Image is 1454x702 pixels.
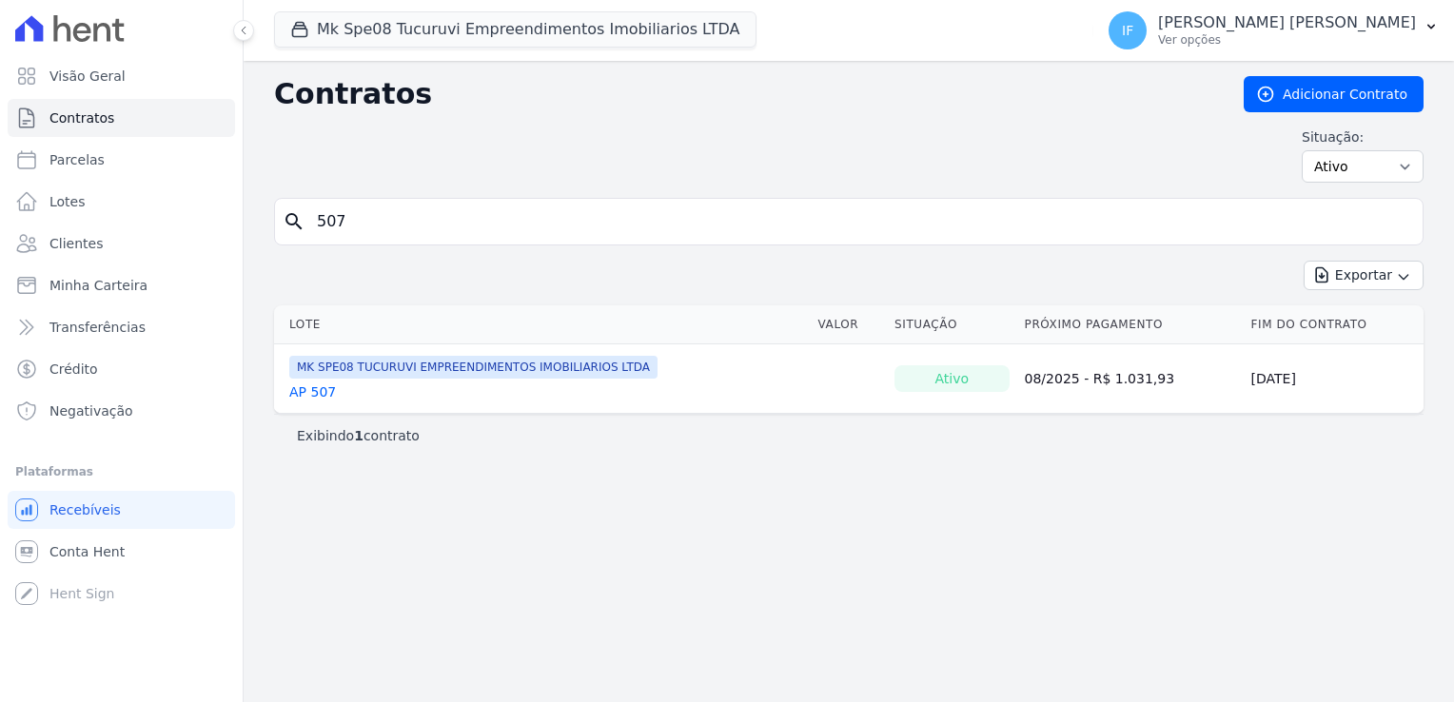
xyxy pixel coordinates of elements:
[49,276,147,295] span: Minha Carteira
[8,533,235,571] a: Conta Hent
[1158,13,1416,32] p: [PERSON_NAME] [PERSON_NAME]
[1244,305,1424,344] th: Fim do Contrato
[8,491,235,529] a: Recebíveis
[8,392,235,430] a: Negativação
[297,426,420,445] p: Exibindo contrato
[1244,344,1424,414] td: [DATE]
[1158,32,1416,48] p: Ver opções
[8,350,235,388] a: Crédito
[8,183,235,221] a: Lotes
[1025,371,1175,386] a: 08/2025 - R$ 1.031,93
[15,460,227,483] div: Plataformas
[49,542,125,561] span: Conta Hent
[8,141,235,179] a: Parcelas
[283,210,305,233] i: search
[1304,261,1424,290] button: Exportar
[894,365,1010,392] div: Ativo
[811,305,887,344] th: Valor
[289,382,336,401] a: AP 507
[8,99,235,137] a: Contratos
[305,203,1415,241] input: Buscar por nome do lote
[49,192,86,211] span: Lotes
[49,360,98,379] span: Crédito
[49,108,114,127] span: Contratos
[354,428,363,443] b: 1
[49,234,103,253] span: Clientes
[49,401,133,420] span: Negativação
[1302,127,1424,146] label: Situação:
[8,224,235,263] a: Clientes
[887,305,1017,344] th: Situação
[49,150,105,169] span: Parcelas
[49,67,126,86] span: Visão Geral
[289,356,658,379] span: MK SPE08 TUCURUVI EMPREENDIMENTOS IMOBILIARIOS LTDA
[274,11,756,48] button: Mk Spe08 Tucuruvi Empreendimentos Imobiliarios LTDA
[8,57,235,95] a: Visão Geral
[49,318,146,337] span: Transferências
[274,77,1213,111] h2: Contratos
[1017,305,1244,344] th: Próximo Pagamento
[274,305,811,344] th: Lote
[1122,24,1133,37] span: IF
[1244,76,1424,112] a: Adicionar Contrato
[49,500,121,519] span: Recebíveis
[8,266,235,304] a: Minha Carteira
[1093,4,1454,57] button: IF [PERSON_NAME] [PERSON_NAME] Ver opções
[8,308,235,346] a: Transferências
